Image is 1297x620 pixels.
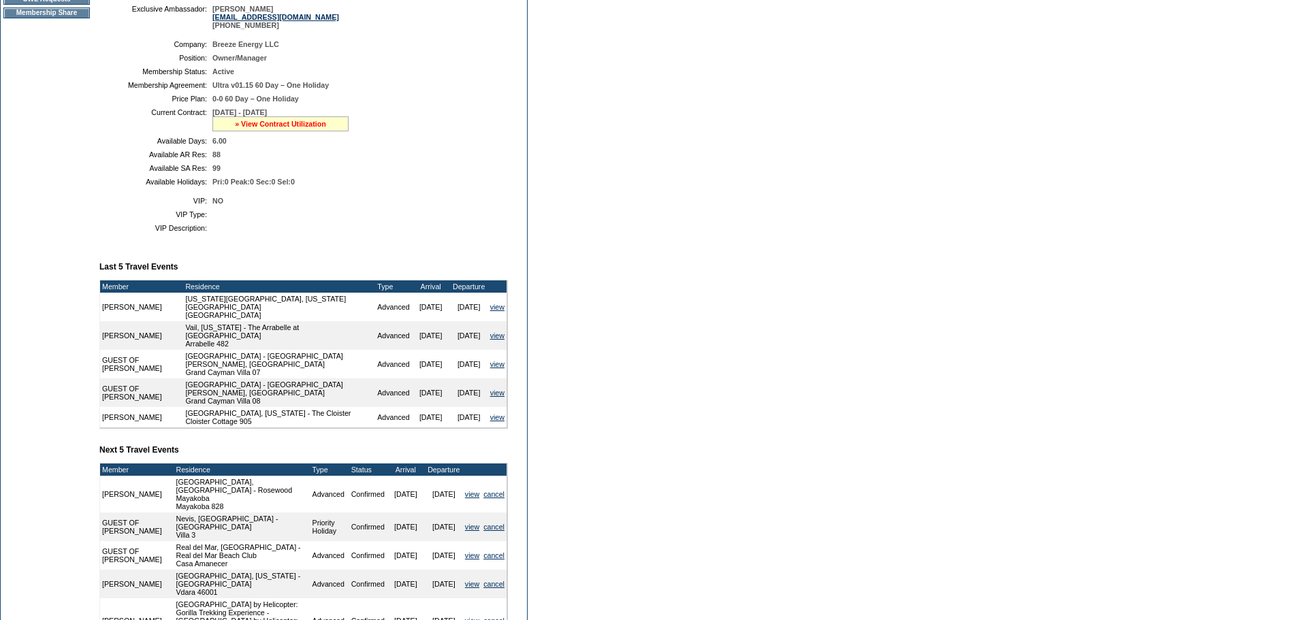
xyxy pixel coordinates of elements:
[465,490,479,498] a: view
[310,570,349,598] td: Advanced
[105,197,207,205] td: VIP:
[412,280,450,293] td: Arrival
[490,389,505,397] a: view
[212,81,329,89] span: Ultra v01.15 60 Day – One Holiday
[212,164,221,172] span: 99
[183,378,375,407] td: [GEOGRAPHIC_DATA] - [GEOGRAPHIC_DATA][PERSON_NAME], [GEOGRAPHIC_DATA] Grand Cayman Villa 08
[183,407,375,427] td: [GEOGRAPHIC_DATA], [US_STATE] - The Cloister Cloister Cottage 905
[425,512,463,541] td: [DATE]
[412,378,450,407] td: [DATE]
[425,541,463,570] td: [DATE]
[105,178,207,186] td: Available Holidays:
[349,476,387,512] td: Confirmed
[425,476,463,512] td: [DATE]
[425,570,463,598] td: [DATE]
[100,512,170,541] td: GUEST OF [PERSON_NAME]
[450,280,488,293] td: Departure
[483,490,505,498] a: cancel
[310,512,349,541] td: Priority Holiday
[105,5,207,29] td: Exclusive Ambassador:
[387,512,425,541] td: [DATE]
[100,350,183,378] td: GUEST OF [PERSON_NAME]
[310,463,349,476] td: Type
[212,150,221,159] span: 88
[212,13,339,21] a: [EMAIL_ADDRESS][DOMAIN_NAME]
[483,580,505,588] a: cancel
[450,407,488,427] td: [DATE]
[174,570,310,598] td: [GEOGRAPHIC_DATA], [US_STATE] - [GEOGRAPHIC_DATA] Vdara 46001
[212,137,227,145] span: 6.00
[212,197,223,205] span: NO
[412,293,450,321] td: [DATE]
[412,350,450,378] td: [DATE]
[212,54,267,62] span: Owner/Manager
[425,463,463,476] td: Departure
[100,280,183,293] td: Member
[105,224,207,232] td: VIP Description:
[174,512,310,541] td: Nevis, [GEOGRAPHIC_DATA] - [GEOGRAPHIC_DATA] Villa 3
[349,512,387,541] td: Confirmed
[375,321,411,350] td: Advanced
[3,7,90,18] td: Membership Share
[310,541,349,570] td: Advanced
[183,350,375,378] td: [GEOGRAPHIC_DATA] - [GEOGRAPHIC_DATA][PERSON_NAME], [GEOGRAPHIC_DATA] Grand Cayman Villa 07
[105,54,207,62] td: Position:
[450,350,488,378] td: [DATE]
[412,407,450,427] td: [DATE]
[387,541,425,570] td: [DATE]
[100,570,170,598] td: [PERSON_NAME]
[100,293,183,321] td: [PERSON_NAME]
[105,95,207,103] td: Price Plan:
[387,463,425,476] td: Arrival
[465,523,479,531] a: view
[212,95,299,103] span: 0-0 60 Day – One Holiday
[183,321,375,350] td: Vail, [US_STATE] - The Arrabelle at [GEOGRAPHIC_DATA] Arrabelle 482
[105,137,207,145] td: Available Days:
[349,570,387,598] td: Confirmed
[490,331,505,340] a: view
[100,407,183,427] td: [PERSON_NAME]
[100,321,183,350] td: [PERSON_NAME]
[212,178,295,186] span: Pri:0 Peak:0 Sec:0 Sel:0
[375,350,411,378] td: Advanced
[212,40,279,48] span: Breeze Energy LLC
[375,280,411,293] td: Type
[387,476,425,512] td: [DATE]
[412,321,450,350] td: [DATE]
[349,541,387,570] td: Confirmed
[105,150,207,159] td: Available AR Res:
[465,551,479,559] a: view
[105,108,207,131] td: Current Contract:
[310,476,349,512] td: Advanced
[183,293,375,321] td: [US_STATE][GEOGRAPHIC_DATA], [US_STATE][GEOGRAPHIC_DATA] [GEOGRAPHIC_DATA]
[375,407,411,427] td: Advanced
[490,413,505,421] a: view
[450,378,488,407] td: [DATE]
[105,210,207,218] td: VIP Type:
[105,81,207,89] td: Membership Agreement:
[105,67,207,76] td: Membership Status:
[490,303,505,311] a: view
[235,120,326,128] a: » View Contract Utilization
[483,523,505,531] a: cancel
[174,463,310,476] td: Residence
[465,580,479,588] a: view
[100,541,170,570] td: GUEST OF [PERSON_NAME]
[212,67,234,76] span: Active
[212,108,267,116] span: [DATE] - [DATE]
[375,293,411,321] td: Advanced
[450,293,488,321] td: [DATE]
[490,360,505,368] a: view
[183,280,375,293] td: Residence
[100,463,170,476] td: Member
[375,378,411,407] td: Advanced
[450,321,488,350] td: [DATE]
[387,570,425,598] td: [DATE]
[174,541,310,570] td: Real del Mar, [GEOGRAPHIC_DATA] - Real del Mar Beach Club Casa Amanecer
[105,40,207,48] td: Company:
[174,476,310,512] td: [GEOGRAPHIC_DATA], [GEOGRAPHIC_DATA] - Rosewood Mayakoba Mayakoba 828
[212,5,339,29] span: [PERSON_NAME] [PHONE_NUMBER]
[100,378,183,407] td: GUEST OF [PERSON_NAME]
[105,164,207,172] td: Available SA Res:
[100,476,170,512] td: [PERSON_NAME]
